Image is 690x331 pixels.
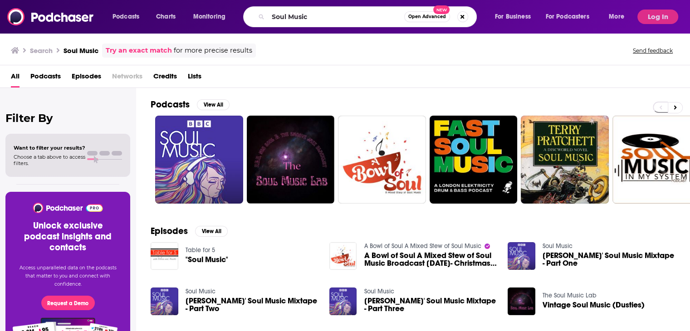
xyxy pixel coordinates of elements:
button: View All [195,226,228,237]
span: More [609,10,624,23]
a: A Bowl of Soul A Mixed Stew of Soul Music Broadcast 12-23-2023- Christmas Soul Music [364,252,497,267]
button: open menu [602,10,636,24]
img: A Bowl of Soul A Mixed Stew of Soul Music Broadcast 12-23-2023- Christmas Soul Music [329,242,357,270]
img: Cerys Matthews' Soul Music Mixtape - Part One [508,242,535,270]
h2: Podcasts [151,99,190,110]
span: Choose a tab above to access filters. [14,154,85,166]
span: For Podcasters [546,10,589,23]
span: [PERSON_NAME]' Soul Music Mixtape - Part Three [364,297,497,312]
a: Podcasts [30,69,61,88]
a: Soul Music [364,287,394,295]
a: PodcastsView All [151,99,230,110]
span: Podcasts [113,10,139,23]
span: [PERSON_NAME]' Soul Music Mixtape - Part Two [186,297,318,312]
a: All [11,69,20,88]
span: Monitoring [193,10,225,23]
button: Log In [637,10,678,24]
a: Credits [153,69,177,88]
span: A Bowl of Soul A Mixed Stew of Soul Music Broadcast [DATE]- Christmas Soul Music [364,252,497,267]
button: open menu [187,10,237,24]
button: Request a Demo [41,296,95,310]
img: Cerys Matthews' Soul Music Mixtape - Part Three [329,287,357,315]
button: open menu [489,10,542,24]
p: Access unparalleled data on the podcasts that matter to you and connect with confidence. [16,264,119,288]
span: for more precise results [174,45,252,56]
span: Open Advanced [408,15,446,19]
a: Try an exact match [106,45,172,56]
span: For Business [495,10,531,23]
input: Search podcasts, credits, & more... [268,10,404,24]
a: Soul Music [543,242,573,250]
h3: Search [30,46,53,55]
a: Lists [188,69,201,88]
img: Cerys Matthews' Soul Music Mixtape - Part Two [151,287,178,315]
a: Cerys Matthews' Soul Music Mixtape - Part Two [186,297,318,312]
h3: Soul Music [64,46,98,55]
span: Charts [156,10,176,23]
h2: Episodes [151,225,188,237]
button: Send feedback [630,47,675,54]
div: Search podcasts, credits, & more... [252,6,485,27]
a: Soul Music [186,287,215,295]
span: [PERSON_NAME]' Soul Music Mixtape - Part One [543,252,675,267]
a: Cerys Matthews' Soul Music Mixtape - Part One [543,252,675,267]
button: View All [197,99,230,110]
img: Podchaser - Follow, Share and Rate Podcasts [32,203,103,213]
h3: Unlock exclusive podcast insights and contacts [16,220,119,253]
span: Want to filter your results? [14,145,85,151]
a: Table for 5 [186,246,215,254]
a: "Soul Music" [186,256,228,263]
button: open menu [540,10,602,24]
a: Episodes [72,69,101,88]
span: Networks [112,69,142,88]
a: Vintage Soul Music (Dusties) [543,301,645,309]
a: Charts [150,10,181,24]
button: open menu [106,10,151,24]
img: Podchaser - Follow, Share and Rate Podcasts [7,8,94,25]
a: A Bowl of Soul A Mixed Stew of Soul Music [364,242,481,250]
img: "Soul Music" [151,242,178,270]
button: Open AdvancedNew [404,11,450,22]
img: Vintage Soul Music (Dusties) [508,287,535,315]
h2: Filter By [5,112,130,125]
a: The Soul Music Lab [543,292,597,299]
a: EpisodesView All [151,225,228,237]
span: New [433,5,450,14]
a: Cerys Matthews' Soul Music Mixtape - Part Three [364,297,497,312]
